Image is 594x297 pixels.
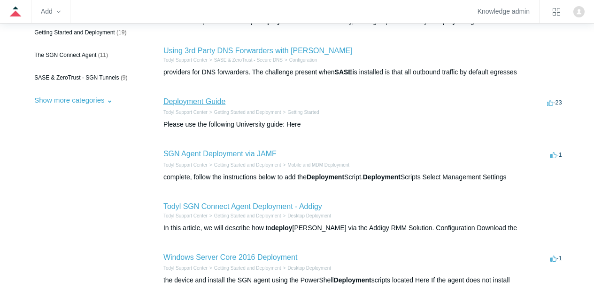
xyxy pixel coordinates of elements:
li: Todyl Support Center [163,56,208,64]
a: Getting Started [287,110,319,115]
li: Getting Started and Deployment [208,265,281,272]
li: Configuration [283,56,317,64]
zd-hc-trigger: Click your profile icon to open the profile menu [573,6,585,17]
a: SASE & ZeroTrust - SGN Tunnels (9) [30,69,137,87]
span: -1 [550,255,562,262]
a: Getting Started and Deployment (19) [30,24,137,41]
li: SASE & ZeroTrust - Secure DNS [208,56,283,64]
span: (11) [98,52,108,58]
a: Todyl Support Center [163,57,208,63]
li: Todyl Support Center [163,109,208,116]
li: Getting Started and Deployment [208,161,281,169]
span: -23 [547,99,562,106]
li: Todyl Support Center [163,161,208,169]
a: Desktop Deployment [287,213,331,218]
em: Deployment [307,173,344,181]
div: Please use the following University guide: Here [163,120,564,129]
a: SGN Agent Deployment via JAMF [163,150,277,158]
li: Getting Started and Deployment [208,109,281,116]
div: complete, follow the instructions below to add the Script. Scripts Select Management Settings [163,172,564,182]
em: SASE [335,68,353,76]
li: Mobile and MDM Deployment [281,161,350,169]
a: Todyl Support Center [163,213,208,218]
a: Knowledge admin [478,9,530,14]
span: -1 [550,151,562,158]
em: deploy [435,17,456,25]
li: Desktop Deployment [281,212,332,219]
a: Todyl SGN Connect Agent Deployment - Addigy [163,202,322,210]
a: The SGN Connect Agent (11) [30,46,137,64]
a: Todyl Support Center [163,265,208,271]
div: providers for DNS forwarders. The challenge present when is installed is that all outbound traffi... [163,67,564,77]
span: The SGN Connect Agent [34,52,96,58]
em: Deployment [363,173,401,181]
a: Desktop Deployment [287,265,331,271]
a: Windows Server Core 2016 Deployment [163,253,297,261]
li: Todyl Support Center [163,212,208,219]
li: Desktop Deployment [281,265,332,272]
a: SASE & ZeroTrust - Secure DNS [214,57,283,63]
button: Show more categories [30,91,117,109]
a: Mobile and MDM Deployment [287,162,349,168]
span: (9) [121,74,128,81]
li: Todyl Support Center [163,265,208,272]
a: Getting Started and Deployment [214,162,281,168]
a: Getting Started and Deployment [214,110,281,115]
em: deployment [260,17,297,25]
img: user avatar [573,6,585,17]
li: Getting Started [281,109,319,116]
a: Deployment Guide [163,97,226,105]
a: Configuration [289,57,317,63]
a: Getting Started and Deployment [214,265,281,271]
div: In this article, we will describe how to [PERSON_NAME] via the Addigy RMM Solution. Configuration... [163,223,564,233]
span: SASE & ZeroTrust - SGN Tunnels [34,74,119,81]
a: Using 3rd Party DNS Forwarders with [PERSON_NAME] [163,47,353,55]
span: Getting Started and Deployment [34,29,115,36]
a: Getting Started and Deployment [214,213,281,218]
span: (19) [116,29,126,36]
div: the device and install the SGN agent using the PowerShell scripts located Here If the agent does ... [163,275,564,285]
a: Todyl Support Center [163,110,208,115]
a: Todyl Support Center [163,162,208,168]
zd-hc-trigger: Add [41,9,61,14]
em: Deployment [334,276,371,284]
li: Getting Started and Deployment [208,212,281,219]
em: deploy [271,224,292,232]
